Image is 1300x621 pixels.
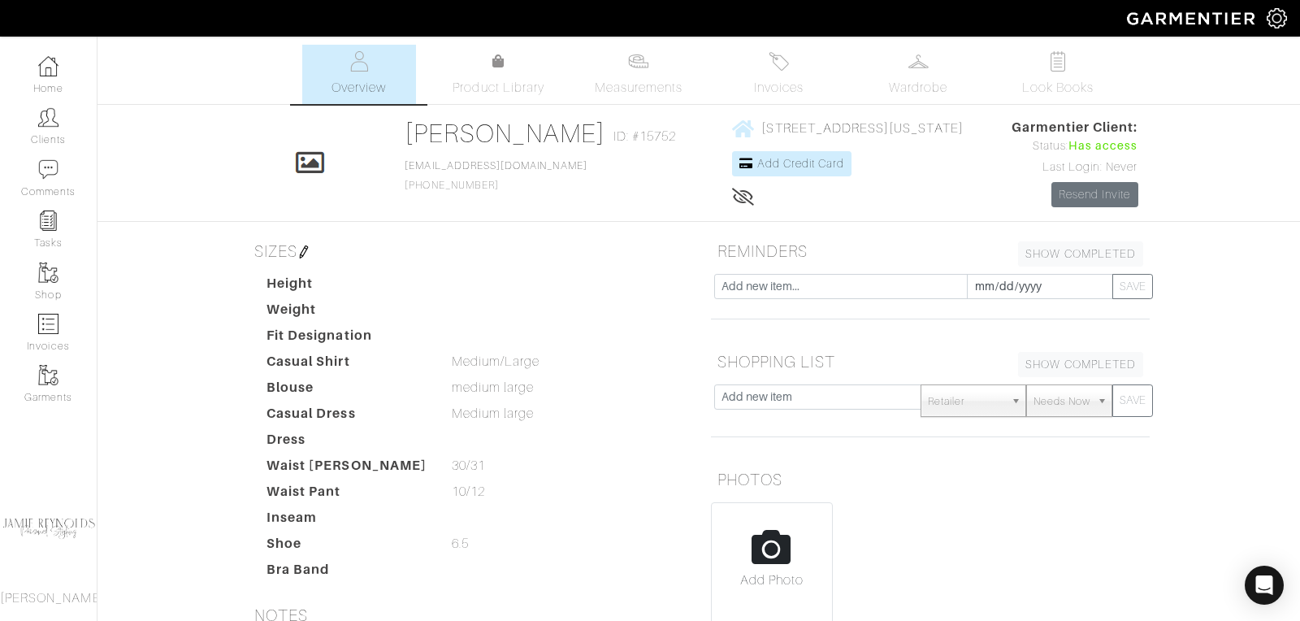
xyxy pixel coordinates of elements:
[38,365,58,385] img: garments-icon-b7da505a4dc4fd61783c78ac3ca0ef83fa9d6f193b1c9dc38574b1d14d53ca28.png
[1119,4,1267,33] img: garmentier-logo-header-white-b43fb05a5012e4ada735d5af1a66efaba907eab6374d6393d1fbf88cb4ef424d.png
[453,78,544,98] span: Product Library
[38,107,58,128] img: clients-icon-6bae9207a08558b7cb47a8932f037763ab4055f8c8b6bfacd5dc20c3e0201464.png
[1022,78,1094,98] span: Look Books
[1112,274,1153,299] button: SAVE
[38,314,58,334] img: orders-icon-0abe47150d42831381b5fb84f609e132dff9fe21cb692f30cb5eec754e2cba89.png
[254,326,440,352] dt: Fit Designation
[1033,385,1090,418] span: Needs Now
[452,352,540,371] span: Medium/Large
[405,119,605,148] a: [PERSON_NAME]
[928,385,1004,418] span: Retailer
[254,300,440,326] dt: Weight
[254,274,440,300] dt: Height
[1051,182,1138,207] a: Resend Invite
[714,274,968,299] input: Add new item...
[721,45,835,104] a: Invoices
[452,482,485,502] span: 10/12
[1245,566,1284,605] div: Open Intercom Messenger
[38,211,58,231] img: reminder-icon-8004d30b9f0a5d33ae49ab947aed9ed385cf756f9e5892f1edd6e32f2345188e.png
[1012,159,1138,176] div: Last Login: Never
[452,404,535,423] span: Medium large
[711,463,1150,496] h5: PHOTOS
[1012,118,1138,137] span: Garmentier Client:
[452,534,469,554] span: 6.5
[254,482,440,508] dt: Waist Pant
[297,245,310,258] img: pen-cf24a1663064a2ec1b9c1bd2387e9de7a2fa800b781884d57f21acf72779bad2.png
[1018,352,1143,377] a: SHOW COMPLETED
[405,160,587,172] a: [EMAIL_ADDRESS][DOMAIN_NAME]
[331,78,386,98] span: Overview
[582,45,696,104] a: Measurements
[613,127,677,146] span: ID: #15752
[254,404,440,430] dt: Casual Dress
[711,345,1150,378] h5: SHOPPING LIST
[714,384,921,410] input: Add new item
[732,151,851,176] a: Add Credit Card
[1001,45,1115,104] a: Look Books
[628,51,648,72] img: measurements-466bbee1fd09ba9460f595b01e5d73f9e2bff037440d3c8f018324cb6cdf7a4a.svg
[248,235,687,267] h5: SIZES
[254,430,440,456] dt: Dress
[761,121,963,136] span: [STREET_ADDRESS][US_STATE]
[861,45,975,104] a: Wardrobe
[711,235,1150,267] h5: REMINDERS
[595,78,683,98] span: Measurements
[1068,137,1138,155] span: Has access
[38,56,58,76] img: dashboard-icon-dbcd8f5a0b271acd01030246c82b418ddd0df26cd7fceb0bd07c9910d44c42f6.png
[757,157,845,170] span: Add Credit Card
[1267,8,1287,28] img: gear-icon-white-bd11855cb880d31180b6d7d6211b90ccbf57a29d726f0c71d8c61bd08dd39cc2.png
[732,118,963,138] a: [STREET_ADDRESS][US_STATE]
[442,52,556,98] a: Product Library
[254,560,440,586] dt: Bra Band
[405,160,587,191] span: [PHONE_NUMBER]
[254,456,440,482] dt: Waist [PERSON_NAME]
[452,378,535,397] span: medium large
[754,78,804,98] span: Invoices
[254,534,440,560] dt: Shoe
[38,263,58,283] img: garments-icon-b7da505a4dc4fd61783c78ac3ca0ef83fa9d6f193b1c9dc38574b1d14d53ca28.png
[254,352,440,378] dt: Casual Shirt
[349,51,369,72] img: basicinfo-40fd8af6dae0f16599ec9e87c0ef1c0a1fdea2edbe929e3d69a839185d80c458.svg
[452,456,485,476] span: 30/31
[302,45,416,104] a: Overview
[889,78,947,98] span: Wardrobe
[908,51,929,72] img: wardrobe-487a4870c1b7c33e795ec22d11cfc2ed9d08956e64fb3008fe2437562e282088.svg
[254,378,440,404] dt: Blouse
[1012,137,1138,155] div: Status:
[1048,51,1068,72] img: todo-9ac3debb85659649dc8f770b8b6100bb5dab4b48dedcbae339e5042a72dfd3cc.svg
[254,508,440,534] dt: Inseam
[38,159,58,180] img: comment-icon-a0a6a9ef722e966f86d9cbdc48e553b5cf19dbc54f86b18d962a5391bc8f6eb6.png
[769,51,789,72] img: orders-27d20c2124de7fd6de4e0e44c1d41de31381a507db9b33961299e4e07d508b8c.svg
[1018,241,1143,267] a: SHOW COMPLETED
[1112,384,1153,417] button: SAVE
